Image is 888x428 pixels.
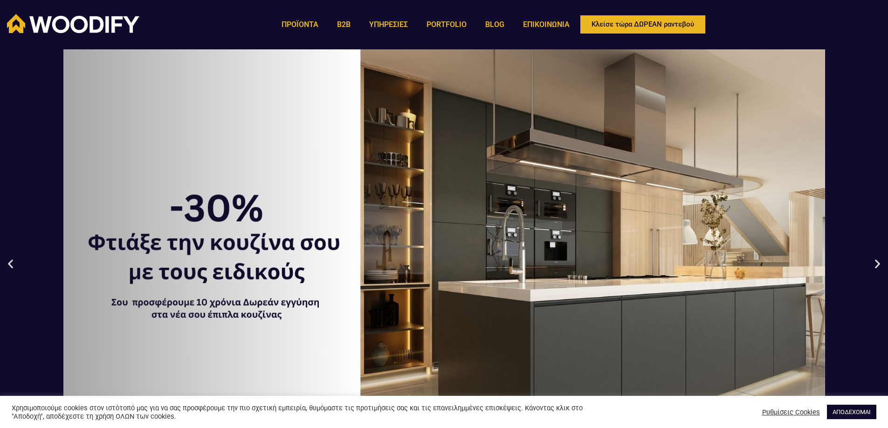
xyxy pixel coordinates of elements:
[476,14,514,35] a: BLOG
[579,14,707,35] a: Κλείσε τώρα ΔΩΡΕΑΝ ραντεβού
[762,408,820,416] a: Ρυθμίσεις Cookies
[360,14,417,35] a: ΥΠΗΡΕΣΙΕΣ
[328,14,360,35] a: B2B
[12,404,617,421] div: Χρησιμοποιούμε cookies στον ιστότοπό μας για να σας προσφέρουμε την πιο σχετική εμπειρία, θυμόμασ...
[272,14,328,35] a: ΠΡΟΪΟΝΤΑ
[514,14,579,35] a: ΕΠΙΚΟΙΝΩΝΙΑ
[7,14,139,33] img: Woodify
[592,21,694,28] span: Κλείσε τώρα ΔΩΡΕΑΝ ραντεβού
[272,14,579,35] nav: Menu
[827,405,876,419] a: ΑΠΟΔΕΧΟΜΑΙ
[417,14,476,35] a: PORTFOLIO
